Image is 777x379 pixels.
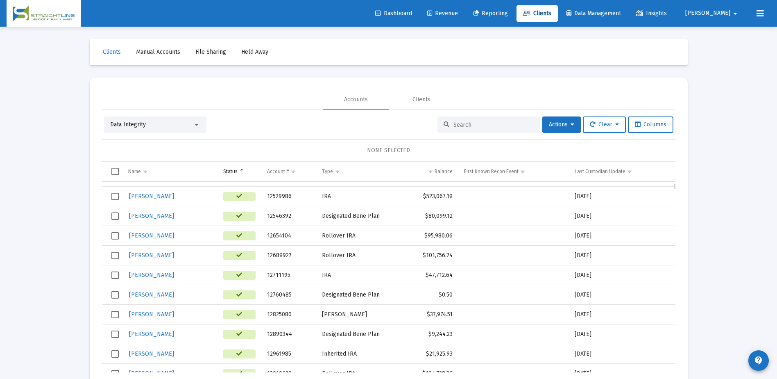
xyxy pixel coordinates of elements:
[195,48,226,55] span: File Sharing
[267,168,289,175] div: Account #
[730,5,740,22] mat-icon: arrow_drop_down
[111,272,119,279] div: Select row
[334,168,340,174] span: Show filter options for column 'Type'
[458,162,569,181] td: Column First Known Recon Event
[464,168,519,175] div: First Known Recon Event
[235,44,275,60] a: Held Away
[129,44,187,60] a: Manual Accounts
[675,5,750,21] button: [PERSON_NAME]
[316,246,402,265] td: Rollover IRA
[261,206,316,226] td: 12546392
[136,48,180,55] span: Manual Accounts
[129,232,174,239] span: [PERSON_NAME]
[111,370,119,377] div: Select row
[402,246,458,265] td: $101,756.24
[628,116,673,133] button: Columns
[241,48,268,55] span: Held Away
[129,291,174,298] span: [PERSON_NAME]
[261,162,316,181] td: Column Account #
[402,187,458,206] td: $523,067.19
[129,252,174,259] span: [PERSON_NAME]
[375,10,412,17] span: Dashboard
[344,96,368,104] div: Accounts
[569,324,675,344] td: [DATE]
[109,146,669,155] div: NONE SELECTED
[549,121,574,128] span: Actions
[290,168,296,174] span: Show filter options for column 'Account #'
[129,350,174,357] span: [PERSON_NAME]
[402,285,458,305] td: $0.50
[316,344,402,364] td: Inherited IRA
[627,168,633,174] span: Show filter options for column 'Last Custodian Update'
[261,265,316,285] td: 12711195
[635,121,666,128] span: Columns
[542,116,581,133] button: Actions
[322,168,333,175] div: Type
[520,168,526,174] span: Show filter options for column 'First Known Recon Event'
[402,206,458,226] td: $80,099.12
[129,193,174,200] span: [PERSON_NAME]
[467,5,514,22] a: Reporting
[111,291,119,299] div: Select row
[316,187,402,206] td: IRA
[217,162,261,181] td: Column Status
[128,328,175,340] a: [PERSON_NAME]
[128,168,141,175] div: Name
[590,121,619,128] span: Clear
[435,168,453,175] div: Balance
[569,246,675,265] td: [DATE]
[575,168,625,175] div: Last Custodian Update
[129,311,174,318] span: [PERSON_NAME]
[427,10,458,17] span: Revenue
[754,356,763,365] mat-icon: contact_support
[316,285,402,305] td: Designated Bene Plan
[523,10,551,17] span: Clients
[261,285,316,305] td: 12760485
[412,96,430,104] div: Clients
[129,331,174,338] span: [PERSON_NAME]
[111,212,119,220] div: Select row
[402,226,458,246] td: $95,980.06
[261,226,316,246] td: 12654104
[569,305,675,324] td: [DATE]
[316,206,402,226] td: Designated Bene Plan
[569,344,675,364] td: [DATE]
[316,162,402,181] td: Column Type
[569,285,675,305] td: [DATE]
[636,10,667,17] span: Insights
[142,168,148,174] span: Show filter options for column 'Name'
[560,5,627,22] a: Data Management
[566,10,621,17] span: Data Management
[569,226,675,246] td: [DATE]
[129,370,174,377] span: [PERSON_NAME]
[569,162,675,181] td: Column Last Custodian Update
[128,308,175,320] a: [PERSON_NAME]
[402,344,458,364] td: $21,925.93
[111,232,119,240] div: Select row
[261,246,316,265] td: 12689927
[316,305,402,324] td: [PERSON_NAME]
[569,265,675,285] td: [DATE]
[110,121,146,128] span: Data Integrity
[111,350,119,358] div: Select row
[261,305,316,324] td: 12825080
[473,10,508,17] span: Reporting
[685,10,730,17] span: [PERSON_NAME]
[96,44,127,60] a: Clients
[111,168,119,175] div: Select all
[402,324,458,344] td: $9,244.23
[569,187,675,206] td: [DATE]
[261,344,316,364] td: 12961985
[453,121,534,128] input: Search
[128,210,175,222] a: [PERSON_NAME]
[316,226,402,246] td: Rollover IRA
[421,5,464,22] a: Revenue
[111,331,119,338] div: Select row
[128,230,175,242] a: [PERSON_NAME]
[402,305,458,324] td: $37,974.51
[261,187,316,206] td: 12529986
[129,212,174,219] span: [PERSON_NAME]
[261,324,316,344] td: 12890344
[316,324,402,344] td: Designated Bene Plan
[128,289,175,301] a: [PERSON_NAME]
